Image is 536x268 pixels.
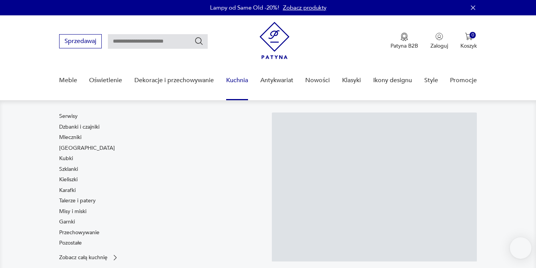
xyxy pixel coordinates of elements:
button: 0Koszyk [460,33,477,50]
button: Zaloguj [430,33,448,50]
a: Pozostałe [59,239,82,247]
button: Sprzedawaj [59,34,102,48]
p: Zaloguj [430,42,448,50]
a: Kieliszki [59,176,78,184]
img: Ikona medalu [400,33,408,41]
a: Zobacz całą kuchnię [59,254,119,261]
a: Misy i miski [59,208,86,215]
a: Dzbanki i czajniki [59,123,99,131]
a: Antykwariat [260,66,293,95]
a: Promocje [450,66,477,95]
a: Serwisy [59,112,78,120]
p: Zobacz całą kuchnię [59,255,108,260]
a: Mleczniki [59,134,81,141]
a: Zobacz produkty [283,4,326,12]
p: Lampy od Same Old -20%! [210,4,279,12]
a: Karafki [59,187,76,194]
a: Ikona medaluPatyna B2B [390,33,418,50]
a: Kubki [59,155,73,162]
button: Patyna B2B [390,33,418,50]
a: Talerze i patery [59,197,96,205]
a: Klasyki [342,66,361,95]
a: Meble [59,66,77,95]
p: Patyna B2B [390,42,418,50]
a: Sprzedawaj [59,39,102,45]
img: Ikonka użytkownika [435,33,443,40]
a: Ikony designu [373,66,412,95]
a: Style [424,66,438,95]
a: Szklanki [59,165,78,173]
button: Szukaj [194,36,203,46]
a: Kuchnia [226,66,248,95]
a: Oświetlenie [89,66,122,95]
p: Koszyk [460,42,477,50]
a: [GEOGRAPHIC_DATA] [59,144,115,152]
img: Patyna - sklep z meblami i dekoracjami vintage [260,22,290,59]
div: 0 [470,32,476,38]
a: Dekoracje i przechowywanie [134,66,214,95]
a: Nowości [305,66,330,95]
a: Przechowywanie [59,229,99,237]
img: Ikona koszyka [465,33,473,40]
iframe: Smartsupp widget button [510,237,531,259]
a: Garnki [59,218,75,226]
